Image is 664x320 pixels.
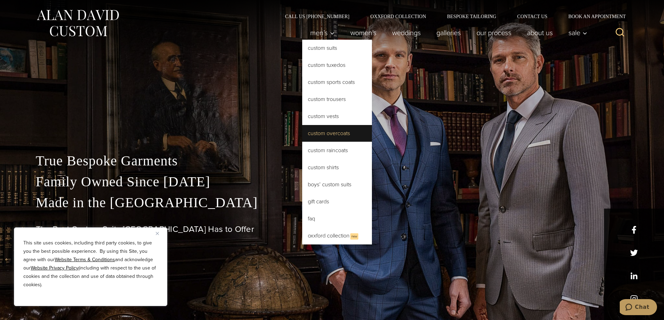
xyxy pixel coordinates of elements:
a: Gift Cards [302,193,372,210]
a: weddings [384,26,428,40]
nav: Secondary Navigation [275,14,628,19]
a: Custom Vests [302,108,372,125]
a: Oxxford Collection [360,14,436,19]
h1: The Best Custom Suits [GEOGRAPHIC_DATA] Has to Offer [36,224,628,234]
a: Boys’ Custom Suits [302,176,372,193]
span: New [350,233,358,240]
a: Bespoke Tailoring [436,14,506,19]
button: Close [156,229,164,237]
a: Custom Shirts [302,159,372,176]
a: Galleries [428,26,468,40]
p: True Bespoke Garments Family Owned Since [DATE] Made in the [GEOGRAPHIC_DATA] [36,150,628,213]
a: Call Us [PHONE_NUMBER] [275,14,360,19]
a: Custom Suits [302,40,372,56]
a: Custom Trousers [302,91,372,108]
img: Alan David Custom [36,8,120,39]
a: Website Terms & Conditions [55,256,115,263]
a: Contact Us [507,14,558,19]
button: Sale sub menu toggle [560,26,591,40]
img: Close [156,232,159,235]
a: Oxxford CollectionNew [302,227,372,244]
a: Book an Appointment [558,14,628,19]
a: Our Process [468,26,519,40]
a: Website Privacy Policy [31,264,78,272]
a: FAQ [302,210,372,227]
a: Custom Overcoats [302,125,372,142]
iframe: Opens a widget where you can chat to one of our agents [620,299,657,317]
a: Custom Tuxedos [302,57,372,73]
nav: Primary Navigation [302,26,591,40]
a: Custom Sports Coats [302,74,372,91]
button: View Search Form [612,24,628,41]
a: Women’s [342,26,384,40]
button: Men’s sub menu toggle [302,26,342,40]
a: About Us [519,26,560,40]
p: This site uses cookies, including third party cookies, to give you the best possible experience. ... [23,239,158,289]
a: Custom Raincoats [302,142,372,159]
